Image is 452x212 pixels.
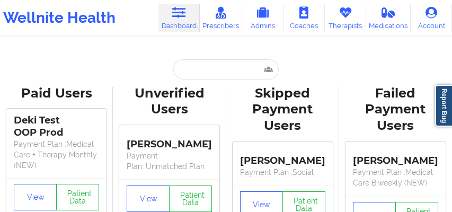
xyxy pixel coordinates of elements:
[325,4,366,32] a: Therapists
[120,85,218,118] div: Unverified Users
[56,184,99,210] button: Patient Data
[353,147,438,167] div: [PERSON_NAME]
[435,85,452,127] a: Report Bug
[14,184,57,210] button: View
[127,130,212,151] div: [PERSON_NAME]
[234,85,332,135] div: Skipped Payment Users
[240,147,325,167] div: [PERSON_NAME]
[283,4,325,32] a: Coaches
[14,114,99,139] div: Deki Test OOP Prod
[127,151,212,172] p: Payment Plan : Unmatched Plan
[169,185,212,212] button: Patient Data
[7,85,105,102] div: Paid Users
[411,4,452,32] a: Account
[14,139,99,171] p: Payment Plan : Medical Care + Therapy Monthly (NEW)
[242,4,283,32] a: Admins
[200,4,242,32] a: Prescribers
[353,167,438,188] p: Payment Plan : Medical Care Biweekly (NEW)
[158,4,200,32] a: Dashboard
[127,185,170,212] button: View
[240,167,325,178] p: Payment Plan : Social
[347,85,445,135] div: Failed Payment Users
[366,4,411,32] a: Medications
